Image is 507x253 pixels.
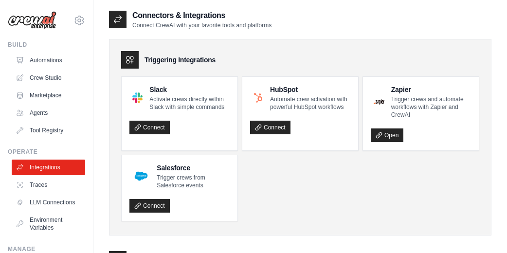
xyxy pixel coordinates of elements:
img: HubSpot Logo [253,92,263,103]
div: Manage [8,245,85,253]
a: Tool Registry [12,123,85,138]
img: Salesforce Logo [132,167,150,185]
div: Operate [8,148,85,156]
h4: Slack [149,85,230,94]
p: Automate crew activation with powerful HubSpot workflows [270,95,350,111]
a: Environment Variables [12,212,85,235]
h4: Salesforce [157,163,230,173]
p: Activate crews directly within Slack with simple commands [149,95,230,111]
a: Connect [129,199,170,213]
a: LLM Connections [12,195,85,210]
a: Connect [250,121,290,134]
img: Slack Logo [132,92,143,103]
a: Integrations [12,160,85,175]
img: Zapier Logo [374,99,384,105]
a: Automations [12,53,85,68]
h4: HubSpot [270,85,350,94]
a: Marketplace [12,88,85,103]
p: Trigger crews and automate workflows with Zapier and CrewAI [391,95,471,119]
a: Agents [12,105,85,121]
a: Connect [129,121,170,134]
a: Open [371,128,403,142]
img: Logo [8,11,56,30]
p: Connect CrewAI with your favorite tools and platforms [132,21,272,29]
a: Crew Studio [12,70,85,86]
h2: Connectors & Integrations [132,10,272,21]
a: Traces [12,177,85,193]
h4: Zapier [391,85,471,94]
p: Trigger crews from Salesforce events [157,174,230,189]
iframe: Chat Widget [458,206,507,253]
div: Build [8,41,85,49]
h3: Triggering Integrations [145,55,216,65]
